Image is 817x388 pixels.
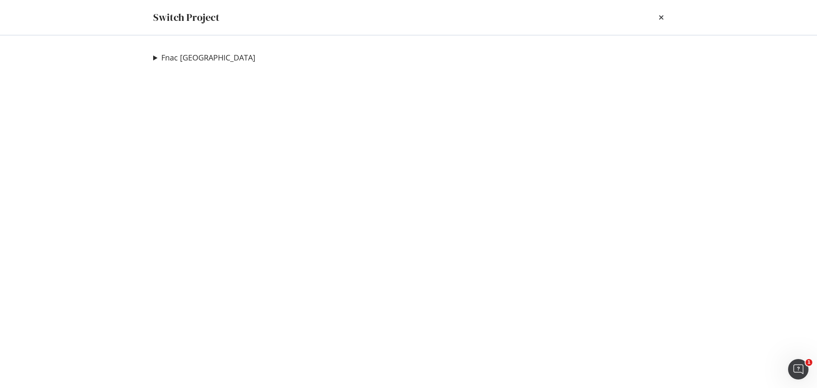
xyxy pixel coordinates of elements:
iframe: Intercom live chat [788,359,808,379]
summary: Fnac [GEOGRAPHIC_DATA] [153,52,255,63]
div: times [659,10,664,25]
div: Switch Project [153,10,220,25]
a: Fnac [GEOGRAPHIC_DATA] [161,53,255,62]
span: 1 [806,359,812,366]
